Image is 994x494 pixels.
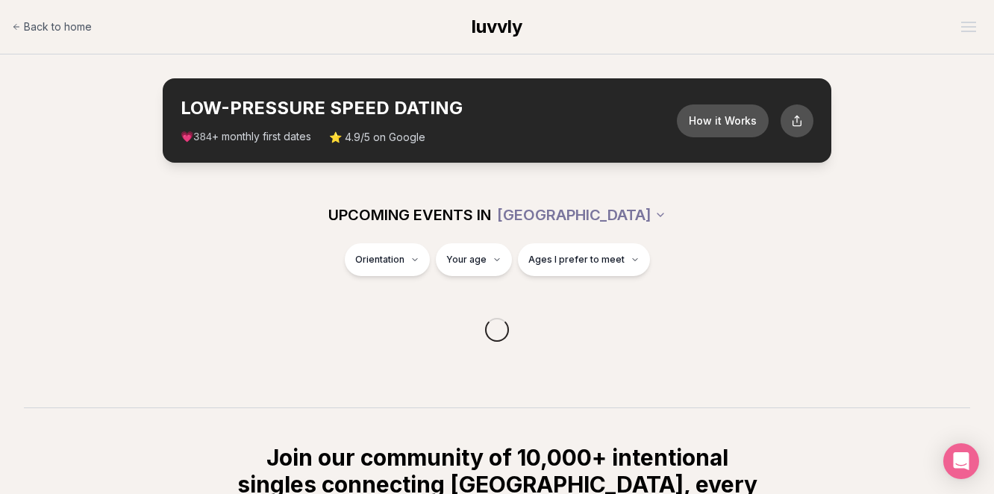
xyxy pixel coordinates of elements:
[329,130,425,145] span: ⭐ 4.9/5 on Google
[345,243,430,276] button: Orientation
[943,443,979,479] div: Open Intercom Messenger
[193,131,212,143] span: 384
[436,243,512,276] button: Your age
[472,16,522,37] span: luvvly
[181,96,677,120] h2: LOW-PRESSURE SPEED DATING
[677,104,769,137] button: How it Works
[355,254,404,266] span: Orientation
[955,16,982,38] button: Open menu
[328,204,491,225] span: UPCOMING EVENTS IN
[446,254,487,266] span: Your age
[528,254,625,266] span: Ages I prefer to meet
[497,198,666,231] button: [GEOGRAPHIC_DATA]
[181,129,311,145] span: 💗 + monthly first dates
[24,19,92,34] span: Back to home
[518,243,650,276] button: Ages I prefer to meet
[472,15,522,39] a: luvvly
[12,12,92,42] a: Back to home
